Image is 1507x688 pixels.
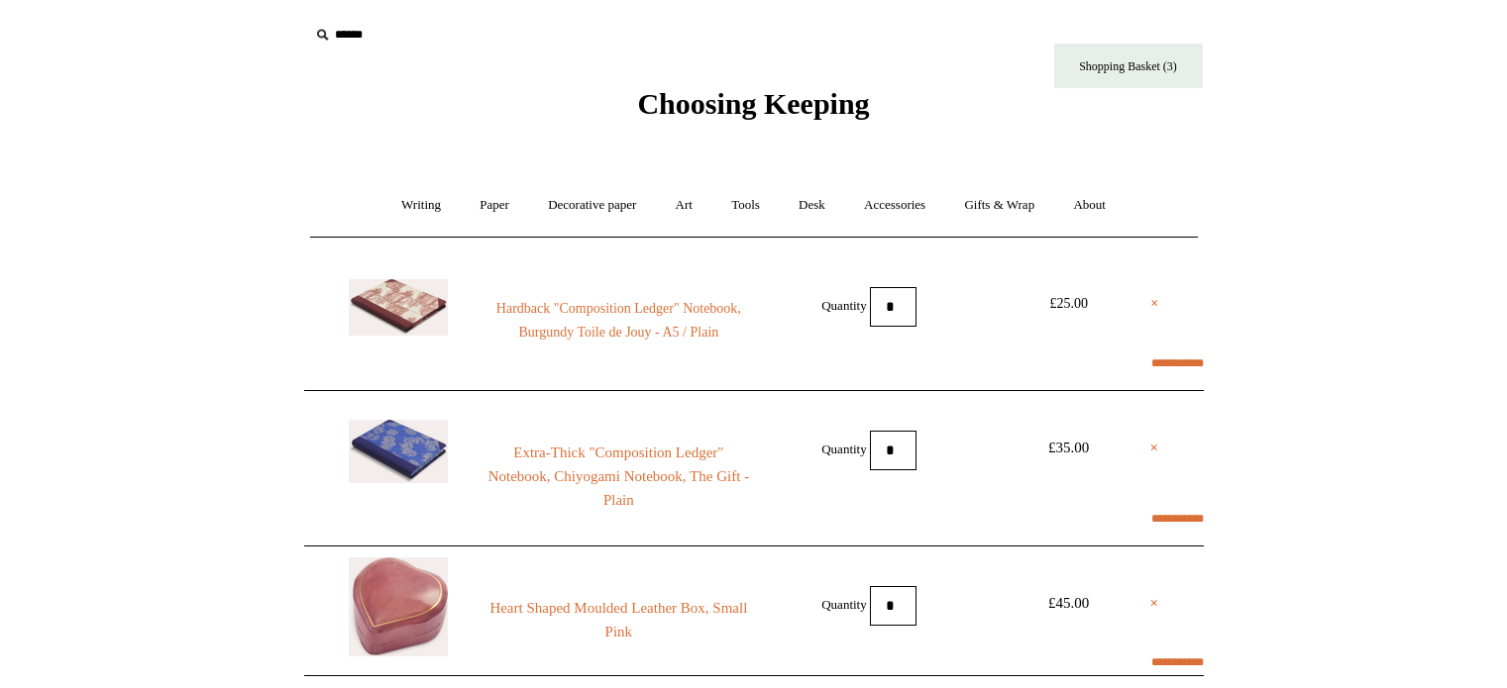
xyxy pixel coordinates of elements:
div: £25.00 [1024,292,1114,316]
span: Choosing Keeping [637,87,869,120]
img: Extra-Thick "Composition Ledger" Notebook, Chiyogami Notebook, The Gift - Plain [349,420,448,483]
img: Hardback "Composition Ledger" Notebook, Burgundy Toile de Jouy - A5 / Plain [349,279,448,336]
a: About [1055,179,1124,232]
a: Choosing Keeping [637,103,869,117]
a: × [1150,436,1159,459]
a: Gifts & Wrap [946,179,1052,232]
a: Desk [781,179,843,232]
a: × [1150,591,1159,615]
img: Heart Shaped Moulded Leather Box, Small Pink [349,557,448,656]
label: Quantity [821,297,867,312]
a: Extra-Thick "Composition Ledger" Notebook, Chiyogami Notebook, The Gift - Plain [484,441,753,512]
div: £35.00 [1024,436,1114,459]
a: Writing [383,179,459,232]
a: Heart Shaped Moulded Leather Box, Small Pink [484,596,753,643]
label: Quantity [821,596,867,611]
a: Decorative paper [530,179,654,232]
a: × [1150,292,1158,316]
a: Shopping Basket (3) [1054,44,1203,88]
a: Art [658,179,710,232]
a: Accessories [846,179,943,232]
a: Hardback "Composition Ledger" Notebook, Burgundy Toile de Jouy - A5 / Plain [484,297,753,344]
a: Paper [462,179,527,232]
div: £45.00 [1024,591,1114,615]
a: Tools [713,179,778,232]
label: Quantity [821,441,867,455]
